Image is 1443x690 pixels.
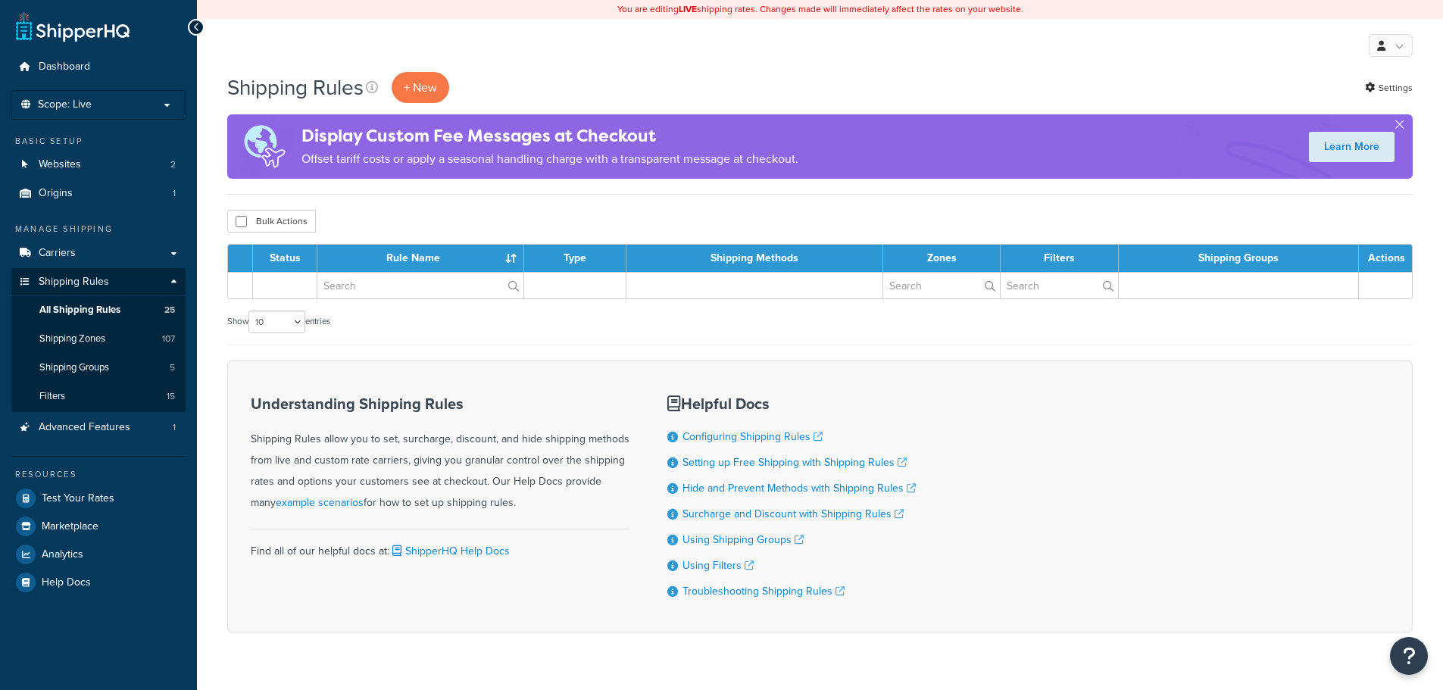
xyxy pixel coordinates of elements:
div: Basic Setup [11,135,186,148]
a: Shipping Zones 107 [11,325,186,353]
a: Dashboard [11,53,186,81]
span: Filters [39,390,65,403]
li: Origins [11,180,186,208]
th: Shipping Methods [626,245,884,272]
a: Shipping Rules [11,268,186,296]
a: Origins 1 [11,180,186,208]
div: Manage Shipping [11,223,186,236]
span: Advanced Features [39,421,130,434]
a: Configuring Shipping Rules [682,429,823,445]
a: All Shipping Rules 25 [11,296,186,324]
a: ShipperHQ Home [16,11,130,42]
th: Filters [1001,245,1119,272]
input: Search [1001,273,1118,298]
li: Filters [11,382,186,411]
a: Analytics [11,541,186,568]
span: All Shipping Rules [39,304,120,317]
th: Rule Name [317,245,524,272]
div: Shipping Rules allow you to set, surcharge, discount, and hide shipping methods from live and cus... [251,395,629,514]
a: Help Docs [11,569,186,596]
span: Carriers [39,247,76,260]
a: Using Filters [682,557,754,573]
th: Zones [883,245,1001,272]
a: Filters 15 [11,382,186,411]
h1: Shipping Rules [227,73,364,102]
th: Shipping Groups [1119,245,1359,272]
label: Show entries [227,311,330,333]
div: Resources [11,468,186,481]
li: Shipping Rules [11,268,186,412]
a: Websites 2 [11,151,186,179]
a: Surcharge and Discount with Shipping Rules [682,506,904,522]
a: ShipperHQ Help Docs [389,543,510,559]
span: 2 [170,158,176,171]
h3: Understanding Shipping Rules [251,395,629,412]
span: Shipping Groups [39,361,109,374]
span: Test Your Rates [42,492,114,505]
span: 107 [162,333,175,345]
p: + New [392,72,449,103]
li: Advanced Features [11,414,186,442]
span: Shipping Rules [39,276,109,289]
a: Learn More [1309,132,1395,162]
span: 1 [173,187,176,200]
h4: Display Custom Fee Messages at Checkout [301,123,798,148]
a: Test Your Rates [11,485,186,512]
b: LIVE [679,2,697,16]
span: Marketplace [42,520,98,533]
span: Dashboard [39,61,90,73]
span: 1 [173,421,176,434]
span: 15 [167,390,175,403]
th: Actions [1359,245,1412,272]
a: Troubleshooting Shipping Rules [682,583,845,599]
button: Bulk Actions [227,210,316,233]
a: Setting up Free Shipping with Shipping Rules [682,454,907,470]
a: Advanced Features 1 [11,414,186,442]
span: Scope: Live [38,98,92,111]
li: Websites [11,151,186,179]
a: Carriers [11,239,186,267]
li: All Shipping Rules [11,296,186,324]
a: example scenarios [276,495,364,510]
span: Origins [39,187,73,200]
a: Marketplace [11,513,186,540]
th: Type [524,245,626,272]
span: Websites [39,158,81,171]
span: Analytics [42,548,83,561]
span: 25 [164,304,175,317]
span: Help Docs [42,576,91,589]
div: Find all of our helpful docs at: [251,529,629,562]
li: Shipping Zones [11,325,186,353]
input: Search [883,273,1000,298]
p: Offset tariff costs or apply a seasonal handling charge with a transparent message at checkout. [301,148,798,170]
a: Using Shipping Groups [682,532,804,548]
th: Status [253,245,317,272]
a: Settings [1365,77,1413,98]
a: Shipping Groups 5 [11,354,186,382]
button: Open Resource Center [1390,637,1428,675]
li: Shipping Groups [11,354,186,382]
input: Search [317,273,523,298]
span: Shipping Zones [39,333,105,345]
h3: Helpful Docs [667,395,916,412]
a: Hide and Prevent Methods with Shipping Rules [682,480,916,496]
span: 5 [170,361,175,374]
select: Showentries [248,311,305,333]
img: duties-banner-06bc72dcb5fe05cb3f9472aba00be2ae8eb53ab6f0d8bb03d382ba314ac3c341.png [227,114,301,179]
